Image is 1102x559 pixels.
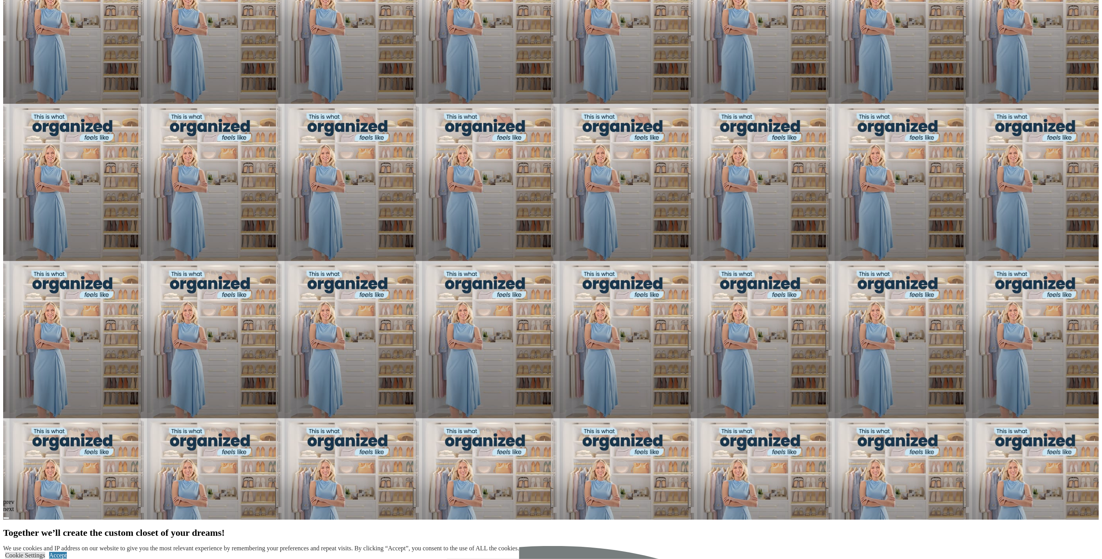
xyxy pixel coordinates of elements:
div: next [3,506,1099,513]
div: prev [3,498,1099,506]
div: We use cookies and IP address on our website to give you the most relevant experience by remember... [3,545,519,552]
a: Accept [49,552,67,559]
h2: Together we’ll create the custom closet of your dreams! [3,528,1099,538]
button: Click here to pause slide show [3,517,9,519]
a: Cookie Settings [5,552,45,559]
